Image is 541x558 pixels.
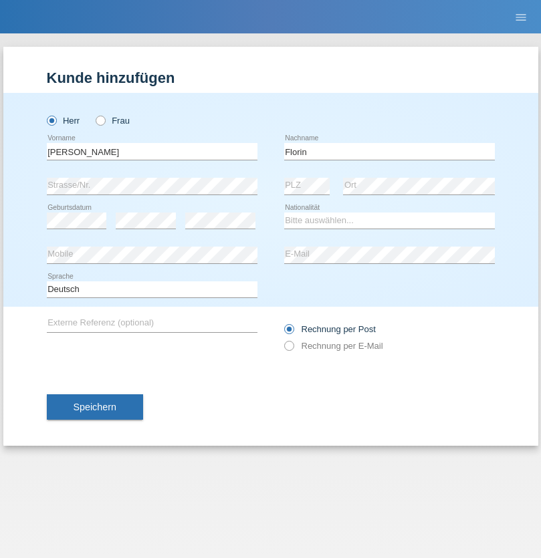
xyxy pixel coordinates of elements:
[284,324,293,341] input: Rechnung per Post
[284,341,383,351] label: Rechnung per E-Mail
[96,116,130,126] label: Frau
[508,13,534,21] a: menu
[47,116,56,124] input: Herr
[514,11,528,24] i: menu
[47,394,143,420] button: Speichern
[74,402,116,412] span: Speichern
[47,69,495,86] h1: Kunde hinzufügen
[284,341,293,358] input: Rechnung per E-Mail
[47,116,80,126] label: Herr
[284,324,376,334] label: Rechnung per Post
[96,116,104,124] input: Frau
